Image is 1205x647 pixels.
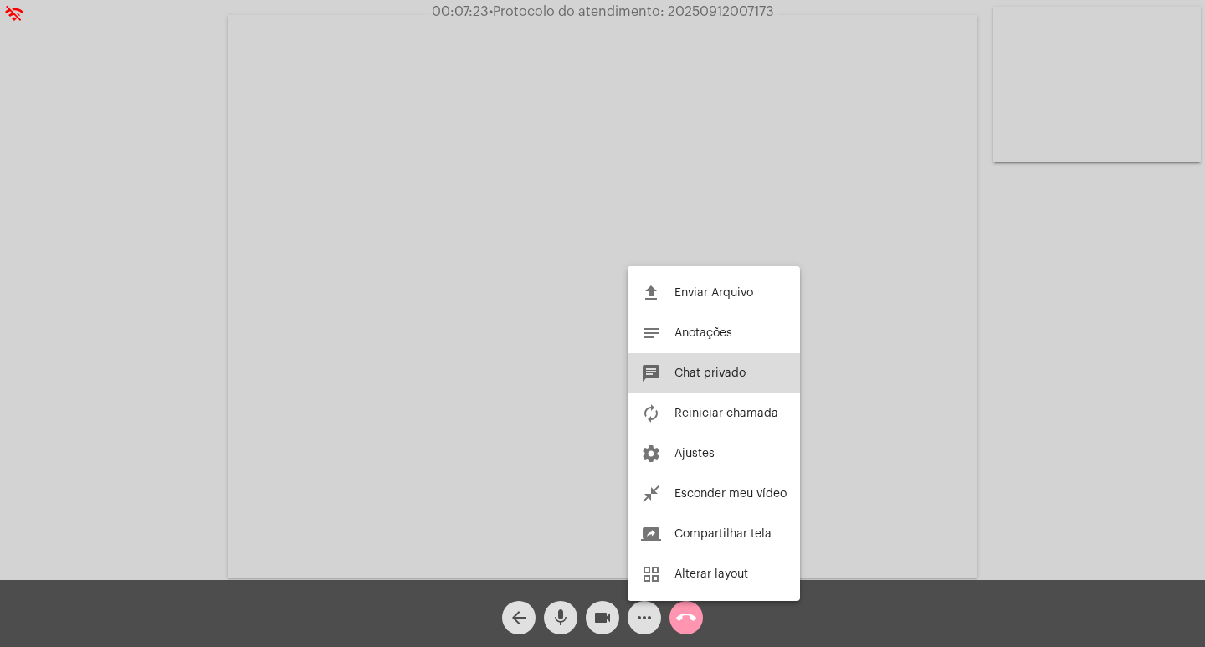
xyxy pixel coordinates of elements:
[641,323,661,343] mat-icon: notes
[641,363,661,383] mat-icon: chat
[674,488,787,500] span: Esconder meu vídeo
[641,444,661,464] mat-icon: settings
[641,524,661,544] mat-icon: screen_share
[674,568,748,580] span: Alterar layout
[641,403,661,424] mat-icon: autorenew
[641,564,661,584] mat-icon: grid_view
[641,484,661,504] mat-icon: close_fullscreen
[674,327,732,339] span: Anotações
[674,287,753,299] span: Enviar Arquivo
[674,528,772,540] span: Compartilhar tela
[674,408,778,419] span: Reiniciar chamada
[674,367,746,379] span: Chat privado
[674,448,715,460] span: Ajustes
[641,283,661,303] mat-icon: file_upload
